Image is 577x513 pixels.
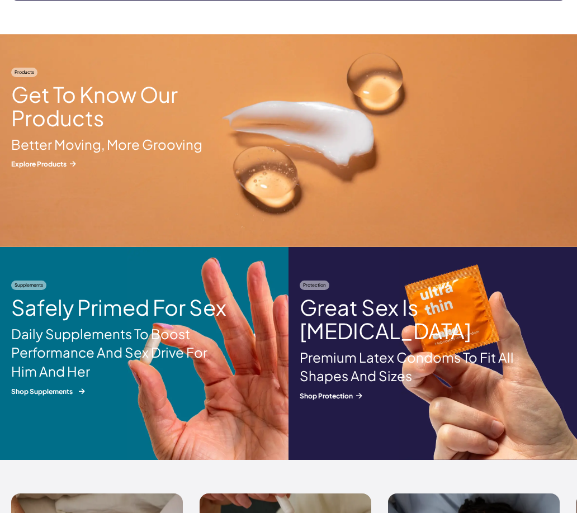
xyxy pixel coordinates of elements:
h2: Get to know our products [11,83,212,130]
span: Supplements [11,281,46,290]
img: Cake condoms, No matter your shape or size Cake's got you protected [399,246,577,460]
a: Protection Great Sex Is [MEDICAL_DATA] Premium Latex Condoms To Fit All Shapes And Sizes Shop Pro... [288,247,577,460]
img: Hello Cake ED meds capsule [127,248,288,460]
h2: Safely Primed For Sex [11,296,235,319]
span: Shop Protection [300,391,523,401]
p: Better moving, more grooving [11,135,212,154]
span: Products [11,68,37,77]
h2: Great Sex Is [MEDICAL_DATA] [300,296,523,343]
span: Protection [300,281,329,290]
p: Explore Products [11,159,212,169]
p: Premium Latex Condoms To Fit All Shapes And Sizes [300,348,523,386]
span: Shop Supplements [11,387,235,396]
p: Daily Supplements To Boost Performance And Sex Drive For Him And Her [11,325,235,381]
